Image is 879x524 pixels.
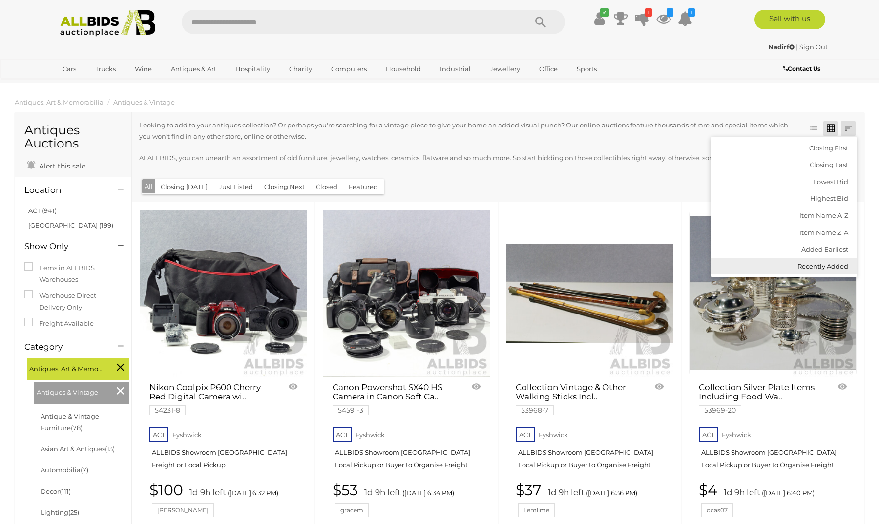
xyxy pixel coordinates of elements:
a: [GEOGRAPHIC_DATA] [56,77,138,93]
a: Office [533,61,564,77]
a: Lowest Bid [711,173,857,190]
a: Recently Added [711,258,857,275]
a: $100 1d 9h left ([DATE] 6:32 PM) [PERSON_NAME] [149,482,300,518]
a: Closing Last [711,156,857,173]
a: Sports [570,61,603,77]
span: (111) [60,487,71,495]
a: Highest Bid [711,190,857,207]
img: Collection Vintage & Other Walking Sticks Including Oceanic Ebony Example with Mother of Pearl In... [506,210,673,377]
p: Looking to add to your antiques collection? Or perhaps you're searching for a vintage piece to gi... [139,120,790,143]
a: ACT Fyshwick ALLBIDS Showroom [GEOGRAPHIC_DATA] Freight or Local Pickup [149,424,300,477]
a: ACT Fyshwick ALLBIDS Showroom [GEOGRAPHIC_DATA] Local Pickup or Buyer to Organise Freight [516,424,666,477]
a: Nadirf [768,43,796,51]
button: Just Listed [213,179,259,194]
a: Lighting(25) [41,508,79,516]
label: Warehouse Direct - Delivery Only [24,290,122,313]
span: (25) [68,508,79,516]
a: $37 1d 9h left ([DATE] 6:36 PM) Lemlime [516,482,666,518]
a: Jewellery [483,61,526,77]
button: Closed [310,179,343,194]
img: Collection Silver Plate Items Including Food Warmers, Set 12 Strachan Coasters and More [690,210,856,377]
a: Antiques & Art [165,61,223,77]
i: 1 [645,8,652,17]
a: Antique & Vintage Furniture(78) [41,412,99,431]
b: Contact Us [783,65,820,72]
span: Alert this sale [37,162,85,170]
a: ACT Fyshwick ALLBIDS Showroom [GEOGRAPHIC_DATA] Local Pickup or Buyer to Organise Freight [699,424,849,477]
a: Hospitality [229,61,276,77]
a: [GEOGRAPHIC_DATA] (199) [28,221,113,229]
a: 1 [678,10,692,27]
button: Featured [343,179,384,194]
button: Search [516,10,565,34]
span: Antiques, Art & Memorabilia [29,361,103,375]
a: Collection Vintage & Other Walking Sticks Incl.. 53968-7 [516,383,642,414]
a: Industrial [434,61,477,77]
a: Computers [325,61,373,77]
a: Item Name Z-A [711,224,857,241]
a: Alert this sale [24,158,88,172]
i: 1 [688,8,695,17]
a: Collection Silver Plate Items Including Food Wa.. 53969-20 [699,383,825,414]
a: Collection Vintage & Other Walking Sticks Including Oceanic Ebony Example with Mother of Pearl In... [506,210,673,377]
a: Asian Art & Antiques(13) [41,445,115,453]
span: (13) [105,445,115,453]
span: Antiques & Vintage [37,384,110,398]
a: Antiques & Vintage [113,98,175,106]
a: 1 [635,10,649,27]
a: $4 1d 9h left ([DATE] 6:40 PM) dcas07 [699,482,849,518]
a: ✔ [592,10,607,27]
img: Allbids.com.au [55,10,161,37]
a: ACT (941) [28,207,57,214]
a: Added Earliest [711,241,857,258]
i: 1 [667,8,673,17]
a: Sell with us [754,10,825,29]
a: Wine [128,61,158,77]
button: Closing [DATE] [155,179,213,194]
i: ✔ [600,8,609,17]
p: At ALLBIDS, you can unearth an assortment of old furniture, jewellery, watches, ceramics, flatwar... [139,152,790,164]
a: Item Name A-Z [711,207,857,224]
span: (78) [71,424,83,432]
img: Nikon Coolpix P600 Cherry Red Digital Camera with DX SWM Micro Lens in Soft Case [140,210,307,377]
a: Canon Powershot SX40 HS Camera in Canon Soft Ca.. 54591-3 [333,383,459,414]
img: Canon Powershot SX40 HS Camera in Canon Soft Case with Praktica MTL3 Camera, Pentacon Lens in Car... [323,210,490,377]
a: $53 1d 9h left ([DATE] 6:34 PM) gracem [333,482,483,518]
a: Contact Us [783,63,823,74]
a: ACT Fyshwick ALLBIDS Showroom [GEOGRAPHIC_DATA] Local Pickup or Buyer to Organise Freight [333,424,483,477]
strong: Nadirf [768,43,795,51]
a: Antiques, Art & Memorabilia [15,98,104,106]
span: (7) [81,466,88,474]
a: Collection Silver Plate Items Including Food Warmers, Set 12 Strachan Coasters and More [689,210,857,377]
h1: Antiques Auctions [24,124,122,150]
button: All [142,179,155,193]
label: Freight Available [24,318,94,329]
a: Nikon Coolpix P600 Cherry Red Digital Camera wi.. 54231-8 [149,383,275,414]
a: Closing First [711,140,857,157]
a: Trucks [89,61,122,77]
h4: Location [24,186,103,195]
button: Closing Next [258,179,311,194]
h4: Category [24,342,103,352]
span: | [796,43,798,51]
a: Decor(111) [41,487,71,495]
h4: Show Only [24,242,103,251]
a: 1 [656,10,671,27]
a: Automobilia(7) [41,466,88,474]
a: Cars [56,61,83,77]
a: Charity [283,61,318,77]
label: Items in ALLBIDS Warehouses [24,262,122,285]
a: Household [379,61,427,77]
a: Sign Out [799,43,828,51]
